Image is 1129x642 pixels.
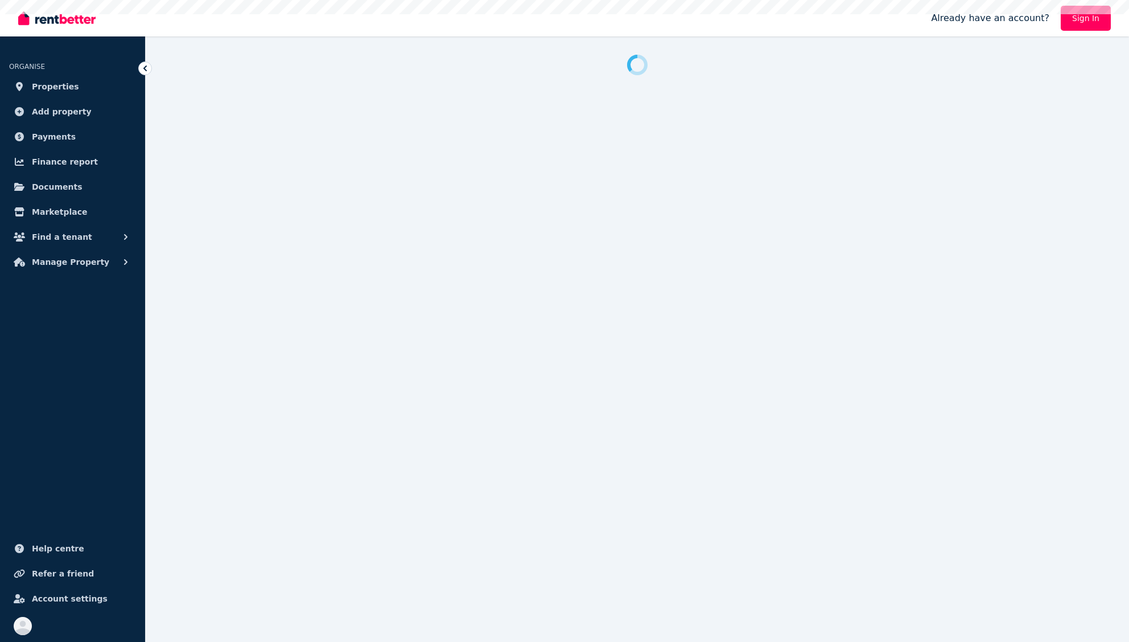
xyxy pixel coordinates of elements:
[32,105,92,118] span: Add property
[9,125,136,148] a: Payments
[9,201,136,223] a: Marketplace
[32,205,87,219] span: Marketplace
[32,155,98,169] span: Finance report
[32,230,92,244] span: Find a tenant
[9,587,136,610] a: Account settings
[32,542,84,555] span: Help centre
[9,175,136,198] a: Documents
[9,75,136,98] a: Properties
[32,80,79,93] span: Properties
[9,100,136,123] a: Add property
[32,567,94,580] span: Refer a friend
[931,11,1049,25] span: Already have an account?
[32,255,109,269] span: Manage Property
[32,180,83,194] span: Documents
[9,251,136,273] button: Manage Property
[32,592,108,606] span: Account settings
[9,537,136,560] a: Help centre
[32,130,76,144] span: Payments
[9,63,45,71] span: ORGANISE
[9,150,136,173] a: Finance report
[1061,6,1111,31] a: Sign In
[9,562,136,585] a: Refer a friend
[9,226,136,248] button: Find a tenant
[18,10,96,27] img: RentBetter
